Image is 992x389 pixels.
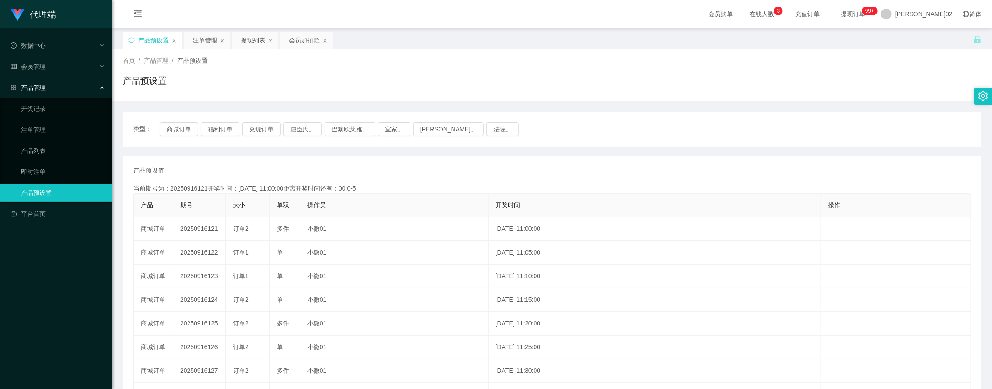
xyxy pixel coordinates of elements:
[241,32,265,49] div: 提现列表
[413,122,484,136] button: [PERSON_NAME]。
[300,336,489,359] td: 小微01
[11,85,17,91] i: 图标： AppStore-O
[496,202,520,209] span: 开奖时间
[173,241,226,265] td: 20250916122
[974,35,981,43] i: 图标： 解锁
[134,336,173,359] td: 商城订单
[233,367,249,374] span: 订单2
[774,7,783,15] sup: 3
[139,57,140,64] span: /
[133,166,164,175] span: 产品预设值
[289,32,320,49] div: 会员加扣款
[283,122,322,136] button: 屈臣氏。
[21,63,46,70] font: 会员管理
[777,7,780,15] p: 3
[969,11,981,18] font: 简体
[486,122,519,136] button: 法院。
[841,11,865,18] font: 提现订单
[173,265,226,288] td: 20250916123
[307,202,326,209] span: 操作员
[30,0,56,28] h1: 代理端
[378,122,410,136] button: 宜家。
[201,122,239,136] button: 福利订单
[173,217,226,241] td: 20250916121
[177,57,208,64] span: 产品预设置
[489,288,821,312] td: [DATE] 11:15:00
[489,265,821,288] td: [DATE] 11:10:00
[171,38,177,43] i: 图标： 关闭
[828,202,840,209] span: 操作
[160,122,198,136] button: 商城订单
[123,74,167,87] h1: 产品预设置
[277,367,289,374] span: 多件
[277,343,283,350] span: 单
[134,217,173,241] td: 商城订单
[322,38,328,43] i: 图标： 关闭
[233,202,245,209] span: 大小
[180,202,193,209] span: 期号
[233,320,249,327] span: 订单2
[134,265,173,288] td: 商城订单
[21,84,46,91] font: 产品管理
[233,343,249,350] span: 订单2
[749,11,774,18] font: 在线人数
[11,205,105,223] a: 图标： 仪表板平台首页
[21,163,105,180] a: 即时注单
[489,312,821,336] td: [DATE] 11:20:00
[193,32,217,49] div: 注单管理
[138,32,169,49] div: 产品预设置
[134,241,173,265] td: 商城订单
[300,265,489,288] td: 小微01
[11,11,56,18] a: 代理端
[144,57,168,64] span: 产品管理
[233,249,249,256] span: 订单1
[277,225,289,232] span: 多件
[795,11,820,18] font: 充值订单
[300,312,489,336] td: 小微01
[268,38,273,43] i: 图标： 关闭
[489,241,821,265] td: [DATE] 11:05:00
[300,217,489,241] td: 小微01
[11,64,17,70] i: 图标： table
[233,272,249,279] span: 订单1
[123,0,153,28] i: 图标： menu-fold
[133,122,160,136] span: 类型：
[233,296,249,303] span: 订单2
[242,122,281,136] button: 兑现订单
[21,184,105,202] a: 产品预设置
[173,336,226,359] td: 20250916126
[277,249,283,256] span: 单
[277,296,283,303] span: 单
[172,57,174,64] span: /
[21,142,105,159] a: 产品列表
[134,359,173,383] td: 商城订单
[300,359,489,383] td: 小微01
[233,225,249,232] span: 订单2
[277,320,289,327] span: 多件
[134,312,173,336] td: 商城订单
[134,288,173,312] td: 商城订单
[133,184,971,193] div: 当前期号为：20250916121开奖时间：[DATE] 11:00:00距离开奖时间还有：00:0-5
[489,217,821,241] td: [DATE] 11:00:00
[21,100,105,117] a: 开奖记录
[489,336,821,359] td: [DATE] 11:25:00
[128,37,135,43] i: 图标： 同步
[141,202,153,209] span: 产品
[862,7,878,15] sup: 1211
[11,42,17,49] i: 图标： check-circle-o
[173,312,226,336] td: 20250916125
[300,288,489,312] td: 小微01
[21,42,46,49] font: 数据中心
[277,202,289,209] span: 单双
[978,91,988,101] i: 图标： 设置
[21,121,105,138] a: 注单管理
[300,241,489,265] td: 小微01
[173,288,226,312] td: 20250916124
[489,359,821,383] td: [DATE] 11:30:00
[325,122,375,136] button: 巴黎欧莱雅。
[11,9,25,21] img: logo.9652507e.png
[963,11,969,17] i: 图标： global
[220,38,225,43] i: 图标： 关闭
[123,57,135,64] span: 首页
[277,272,283,279] span: 单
